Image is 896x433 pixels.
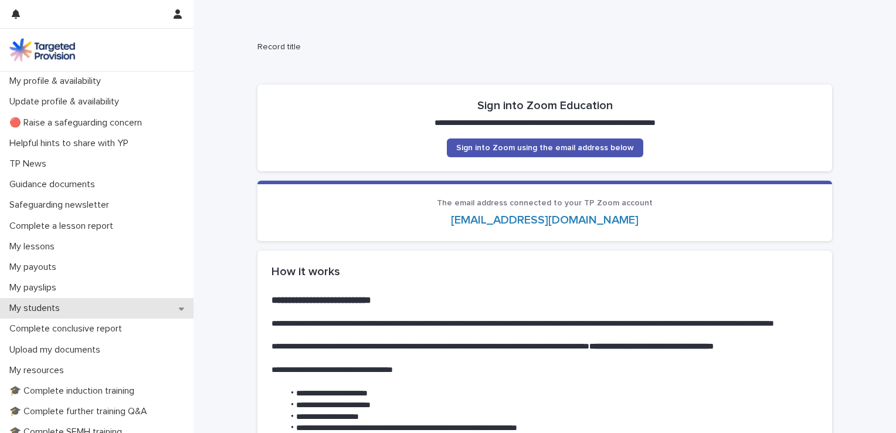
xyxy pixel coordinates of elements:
[5,117,151,128] p: 🔴 Raise a safeguarding concern
[5,221,123,232] p: Complete a lesson report
[5,365,73,376] p: My resources
[5,199,118,211] p: Safeguarding newsletter
[9,38,75,62] img: M5nRWzHhSzIhMunXDL62
[5,179,104,190] p: Guidance documents
[5,282,66,293] p: My payslips
[5,303,69,314] p: My students
[5,406,157,417] p: 🎓 Complete further training Q&A
[477,99,613,113] h2: Sign into Zoom Education
[447,138,643,157] a: Sign into Zoom using the email address below
[5,138,138,149] p: Helpful hints to share with YP
[271,265,818,279] h2: How it works
[5,262,66,273] p: My payouts
[437,199,653,207] span: The email address connected to your TP Zoom account
[257,42,827,52] h2: Record title
[5,241,64,252] p: My lessons
[456,144,634,152] span: Sign into Zoom using the email address below
[5,76,110,87] p: My profile & availability
[5,344,110,356] p: Upload my documents
[5,385,144,397] p: 🎓 Complete induction training
[451,214,639,226] a: [EMAIL_ADDRESS][DOMAIN_NAME]
[5,323,131,334] p: Complete conclusive report
[5,96,128,107] p: Update profile & availability
[5,158,56,170] p: TP News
